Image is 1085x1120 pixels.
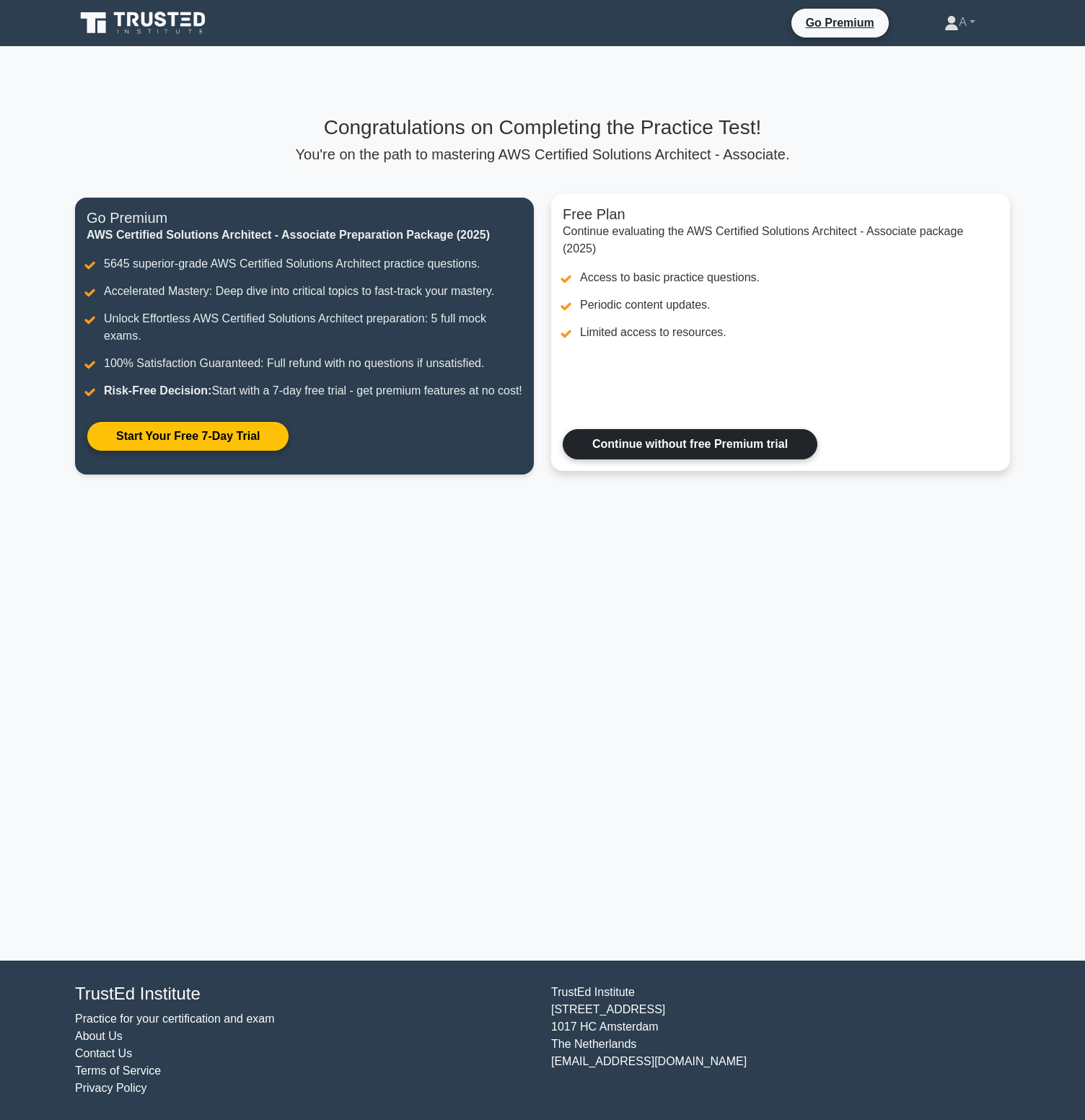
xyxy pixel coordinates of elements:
a: Contact Us [75,1047,132,1059]
p: You're on the path to mastering AWS Certified Solutions Architect - Associate. [75,146,1010,163]
div: TrustEd Institute [STREET_ADDRESS] 1017 HC Amsterdam The Netherlands [EMAIL_ADDRESS][DOMAIN_NAME] [542,984,1019,1097]
h3: Congratulations on Completing the Practice Test! [75,115,1010,140]
h4: TrustEd Institute [75,984,534,1005]
a: About Us [75,1030,123,1042]
a: A [910,8,1010,37]
a: Start Your Free 7-Day Trial [87,421,289,451]
a: Go Premium [797,14,883,32]
a: Privacy Policy [75,1082,147,1094]
a: Continue without free Premium trial [563,429,817,459]
a: Practice for your certification and exam [75,1013,275,1025]
a: Terms of Service [75,1064,161,1077]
